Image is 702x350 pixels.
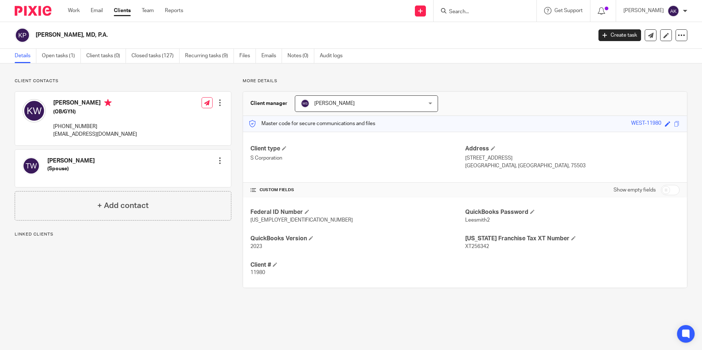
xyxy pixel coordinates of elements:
a: Work [68,7,80,14]
img: svg%3E [22,99,46,123]
h4: [PERSON_NAME] [47,157,95,165]
span: [PERSON_NAME] [314,101,355,106]
a: Closed tasks (127) [131,49,180,63]
span: 11980 [250,270,265,275]
a: Client tasks (0) [86,49,126,63]
p: [PERSON_NAME] [623,7,664,14]
h4: CUSTOM FIELDS [250,187,465,193]
a: Clients [114,7,131,14]
span: 2023 [250,244,262,249]
span: XT256342 [465,244,489,249]
a: Team [142,7,154,14]
h5: (Spouse) [47,165,95,172]
img: svg%3E [15,28,30,43]
p: [EMAIL_ADDRESS][DOMAIN_NAME] [53,131,137,138]
a: Details [15,49,36,63]
p: [STREET_ADDRESS] [465,154,680,162]
span: Get Support [554,8,583,13]
img: svg%3E [301,99,310,108]
p: S Corporation [250,154,465,162]
h4: [PERSON_NAME] [53,99,137,108]
img: svg%3E [667,5,679,17]
h5: (OB/GYN) [53,108,137,116]
h3: Client manager [250,100,287,107]
a: Recurring tasks (9) [185,49,234,63]
a: Notes (0) [287,49,314,63]
span: Leesmith2 [465,218,490,223]
a: Create task [598,29,641,41]
h4: Client # [250,261,465,269]
p: Linked clients [15,231,231,237]
img: Pixie [15,6,51,16]
img: svg%3E [22,157,40,175]
a: Email [91,7,103,14]
i: Primary [104,99,112,106]
input: Search [448,9,514,15]
a: Reports [165,7,183,14]
h2: [PERSON_NAME], MD, P.A. [36,31,477,39]
a: Open tasks (1) [42,49,81,63]
h4: Client type [250,145,465,153]
h4: + Add contact [97,200,149,211]
p: [PHONE_NUMBER] [53,123,137,130]
h4: Federal ID Number [250,208,465,216]
h4: QuickBooks Version [250,235,465,243]
h4: Address [465,145,680,153]
a: Audit logs [320,49,348,63]
a: Files [239,49,256,63]
p: [GEOGRAPHIC_DATA], [GEOGRAPHIC_DATA], 75503 [465,162,680,169]
label: Show empty fields [614,186,656,194]
div: WEST-11980 [631,120,661,128]
p: Master code for secure communications and files [249,120,375,127]
span: [US_EMPLOYER_IDENTIFICATION_NUMBER] [250,218,353,223]
a: Emails [261,49,282,63]
p: Client contacts [15,78,231,84]
p: More details [243,78,687,84]
h4: QuickBooks Password [465,208,680,216]
h4: [US_STATE] Franchise Tax XT Number [465,235,680,243]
